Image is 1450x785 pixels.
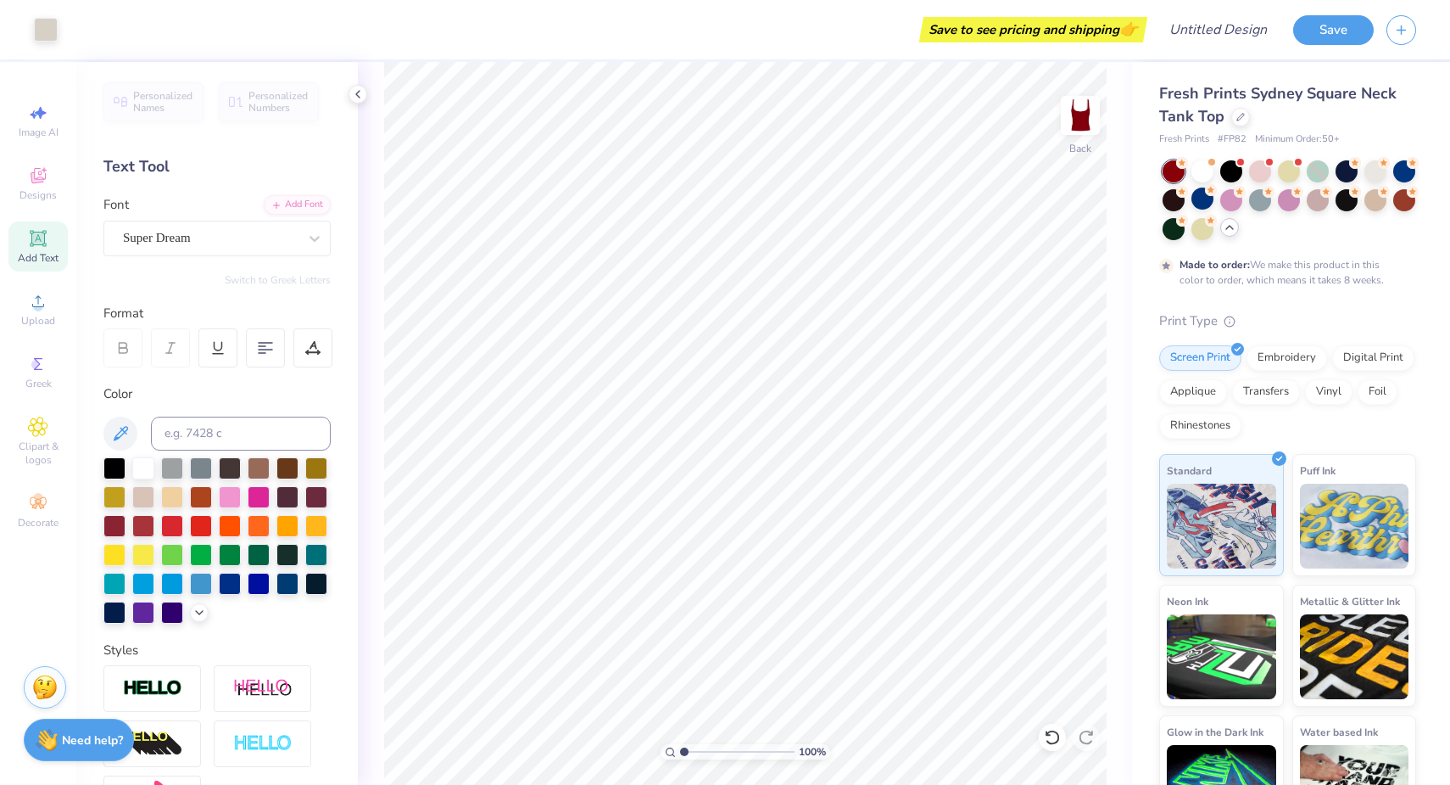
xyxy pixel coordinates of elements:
[1159,132,1209,147] span: Fresh Prints
[19,126,59,139] span: Image AI
[1358,379,1397,405] div: Foil
[18,251,59,265] span: Add Text
[225,273,331,287] button: Switch to Greek Letters
[1167,592,1208,610] span: Neon Ink
[1246,345,1327,371] div: Embroidery
[1159,379,1227,405] div: Applique
[1180,258,1250,272] strong: Made to order:
[103,384,331,404] div: Color
[1300,723,1378,741] span: Water based Ink
[233,734,293,754] img: Negative Space
[103,155,331,178] div: Text Tool
[1300,462,1336,479] span: Puff Ink
[25,377,52,390] span: Greek
[62,732,123,749] strong: Need help?
[1300,592,1400,610] span: Metallic & Glitter Ink
[103,641,331,660] div: Styles
[1300,484,1409,569] img: Puff Ink
[21,314,55,328] span: Upload
[151,417,331,451] input: e.g. 7428 c
[1332,345,1414,371] div: Digital Print
[1159,345,1241,371] div: Screen Print
[1069,141,1091,156] div: Back
[18,516,59,530] span: Decorate
[123,731,182,758] img: 3d Illusion
[1156,13,1280,47] input: Untitled Design
[1167,462,1212,479] span: Standard
[1255,132,1340,147] span: Minimum Order: 50 +
[1293,15,1374,45] button: Save
[1300,614,1409,699] img: Metallic & Glitter Ink
[1232,379,1300,405] div: Transfers
[8,440,68,467] span: Clipart & logos
[133,90,193,114] span: Personalized Names
[1167,723,1263,741] span: Glow in the Dark Ink
[20,188,57,202] span: Designs
[264,195,331,215] div: Add Font
[1159,311,1416,331] div: Print Type
[233,678,293,699] img: Shadow
[1180,257,1388,288] div: We make this product in this color to order, which means it takes 8 weeks.
[1305,379,1352,405] div: Vinyl
[248,90,309,114] span: Personalized Numbers
[1063,98,1097,132] img: Back
[1159,83,1397,126] span: Fresh Prints Sydney Square Neck Tank Top
[123,679,182,698] img: Stroke
[1218,132,1246,147] span: # FP82
[1119,19,1138,39] span: 👉
[1159,413,1241,439] div: Rhinestones
[103,195,129,215] label: Font
[1167,484,1276,569] img: Standard
[1167,614,1276,699] img: Neon Ink
[799,744,826,760] span: 100 %
[103,304,332,323] div: Format
[923,17,1143,42] div: Save to see pricing and shipping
